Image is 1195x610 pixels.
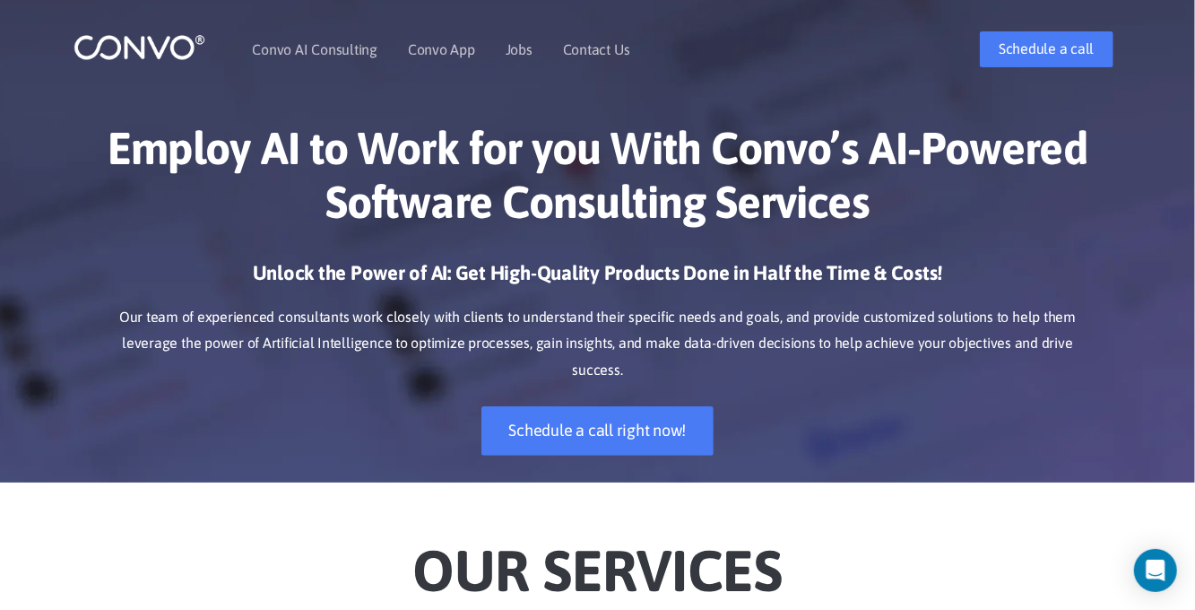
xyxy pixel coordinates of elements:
[980,31,1113,67] a: Schedule a call
[481,406,714,456] a: Schedule a call right now!
[506,42,533,57] a: Jobs
[100,510,1095,610] h2: Our Services
[408,42,475,57] a: Convo App
[100,260,1095,300] h3: Unlock the Power of AI: Get High-Quality Products Done in Half the Time & Costs!
[1134,549,1177,592] div: Open Intercom Messenger
[253,42,377,57] a: Convo AI Consulting
[100,304,1095,385] p: Our team of experienced consultants work closely with clients to understand their specific needs ...
[100,121,1095,242] h1: Employ AI to Work for you With Convo’s AI-Powered Software Consulting Services
[563,42,630,57] a: Contact Us
[74,33,205,61] img: logo_1.png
